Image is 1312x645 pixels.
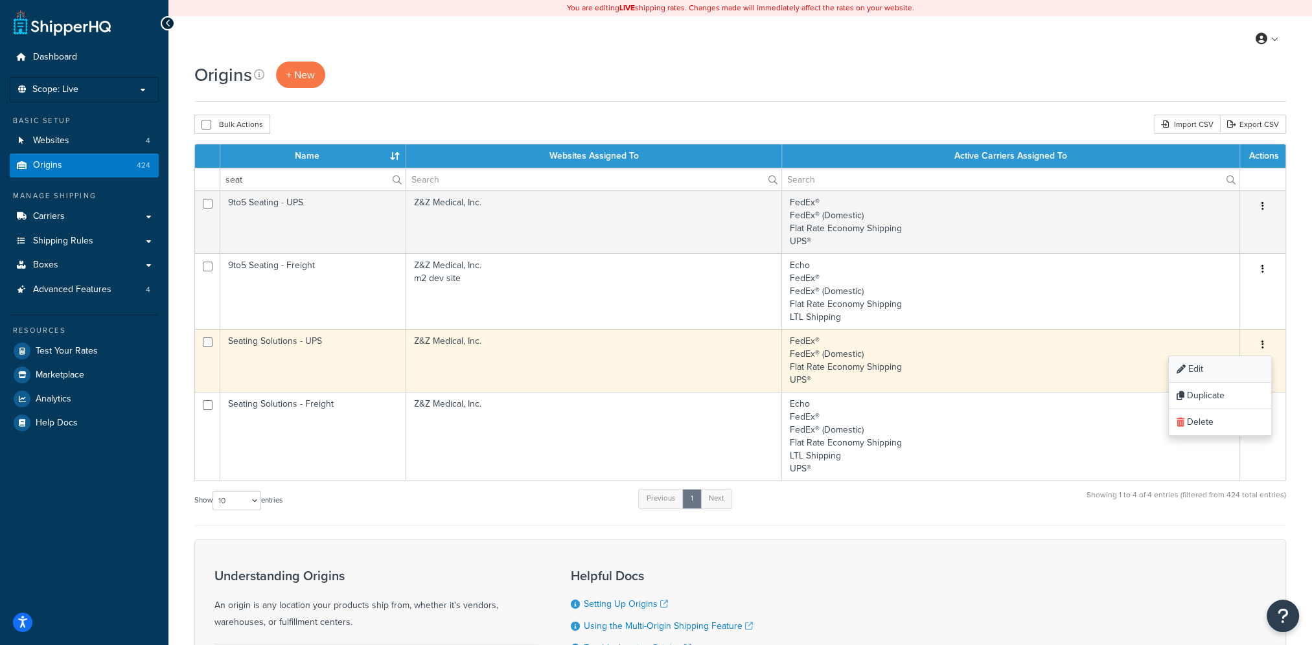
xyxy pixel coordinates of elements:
a: Advanced Features 4 [10,278,159,302]
div: Showing 1 to 4 of 4 entries (filtered from 424 total entries) [1087,488,1286,515]
td: Seating Solutions - UPS [220,329,406,392]
a: Websites 4 [10,129,159,153]
th: Websites Assigned To [406,144,782,168]
a: Carriers [10,205,159,229]
a: Duplicate [1169,383,1271,409]
a: + New [276,62,325,88]
h3: Understanding Origins [214,569,538,583]
a: Marketplace [10,363,159,387]
select: Showentries [213,491,261,510]
input: Search [220,168,406,190]
button: Bulk Actions [194,115,270,134]
a: Using the Multi-Origin Shipping Feature [584,619,753,633]
div: Resources [10,325,159,336]
h1: Origins [194,62,252,87]
a: Boxes [10,253,159,277]
span: Origins [33,160,62,171]
div: Basic Setup [10,115,159,126]
h3: Helpful Docs [571,569,827,583]
td: Z&Z Medical, Inc. [406,190,782,253]
span: Test Your Rates [36,346,98,357]
span: Carriers [33,211,65,222]
input: Search [406,168,781,190]
span: Help Docs [36,418,78,429]
a: Help Docs [10,411,159,435]
td: Seating Solutions - Freight [220,392,406,481]
li: Origins [10,153,159,177]
button: Open Resource Center [1267,600,1299,632]
th: Name : activate to sort column ascending [220,144,406,168]
a: Test Your Rates [10,339,159,363]
span: Websites [33,135,69,146]
a: 1 [682,489,702,508]
span: Marketplace [36,370,84,381]
td: FedEx® FedEx® (Domestic) Flat Rate Economy Shipping UPS® [782,329,1240,392]
span: 424 [137,160,150,171]
th: Active Carriers Assigned To [782,144,1240,168]
td: Echo FedEx® FedEx® (Domestic) Flat Rate Economy Shipping LTL Shipping UPS® [782,392,1240,481]
span: 4 [146,135,150,146]
li: Websites [10,129,159,153]
li: Advanced Features [10,278,159,302]
b: LIVE [619,2,635,14]
span: + New [286,67,315,82]
a: Setting Up Origins [584,597,668,611]
span: Analytics [36,394,71,405]
span: Advanced Features [33,284,111,295]
td: Z&Z Medical, Inc. [406,392,782,481]
a: Edit [1169,356,1271,383]
span: 4 [146,284,150,295]
span: Boxes [33,260,58,271]
label: Show entries [194,491,282,510]
th: Actions [1240,144,1285,168]
span: Dashboard [33,52,77,63]
a: Analytics [10,387,159,411]
span: Scope: Live [32,84,78,95]
td: 9to5 Seating - Freight [220,253,406,329]
td: FedEx® FedEx® (Domestic) Flat Rate Economy Shipping UPS® [782,190,1240,253]
a: Delete [1169,409,1271,436]
a: Previous [638,489,684,508]
td: 9to5 Seating - UPS [220,190,406,253]
td: Echo FedEx® FedEx® (Domestic) Flat Rate Economy Shipping LTL Shipping [782,253,1240,329]
a: Export CSV [1220,115,1286,134]
div: An origin is any location your products ship from, whether it's vendors, warehouses, or fulfillme... [214,569,538,631]
span: Shipping Rules [33,236,93,247]
a: Origins 424 [10,153,159,177]
input: Search [782,168,1239,190]
a: Next [700,489,732,508]
a: Dashboard [10,45,159,69]
div: Manage Shipping [10,190,159,201]
a: Shipping Rules [10,229,159,253]
td: Z&Z Medical, Inc. [406,329,782,392]
div: Import CSV [1154,115,1220,134]
td: Z&Z Medical, Inc. m2 dev site [406,253,782,329]
a: ShipperHQ Home [14,10,111,36]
